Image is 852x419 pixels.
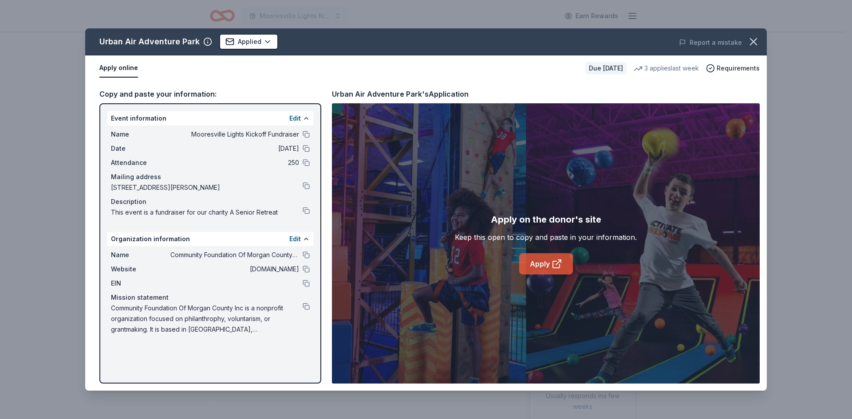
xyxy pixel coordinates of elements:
div: 3 applies last week [634,63,699,74]
span: Name [111,129,170,140]
span: Community Foundation Of Morgan County Inc [170,250,299,260]
span: 250 [170,157,299,168]
div: Urban Air Adventure Park's Application [332,88,469,100]
span: [DOMAIN_NAME] [170,264,299,274]
span: Name [111,250,170,260]
div: Urban Air Adventure Park [99,35,200,49]
span: Mooresville Lights Kickoff Fundraiser [170,129,299,140]
span: Community Foundation Of Morgan County Inc is a nonprofit organization focused on philanthrophy, v... [111,303,303,335]
span: Website [111,264,170,274]
div: Due [DATE] [585,62,627,74]
div: Copy and paste your information: [99,88,321,100]
span: Applied [238,36,261,47]
div: Description [111,196,310,207]
span: [STREET_ADDRESS][PERSON_NAME] [111,182,303,193]
span: Date [111,143,170,154]
div: Organization information [107,232,313,246]
a: Apply [519,253,573,274]
div: Apply on the donor's site [491,212,601,227]
div: Keep this open to copy and paste in your information. [455,232,637,243]
button: Edit [289,234,301,244]
button: Apply online [99,59,138,78]
button: Report a mistake [679,37,742,48]
div: Event information [107,111,313,125]
span: This event is a fundraiser for our charity A Senior Retreat [111,207,303,218]
span: [DATE] [170,143,299,154]
button: Applied [219,34,278,50]
span: Requirements [717,63,760,74]
div: Mission statement [111,292,310,303]
button: Edit [289,113,301,124]
button: Requirements [706,63,760,74]
span: Attendance [111,157,170,168]
span: EIN [111,278,170,289]
div: Mailing address [111,172,310,182]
